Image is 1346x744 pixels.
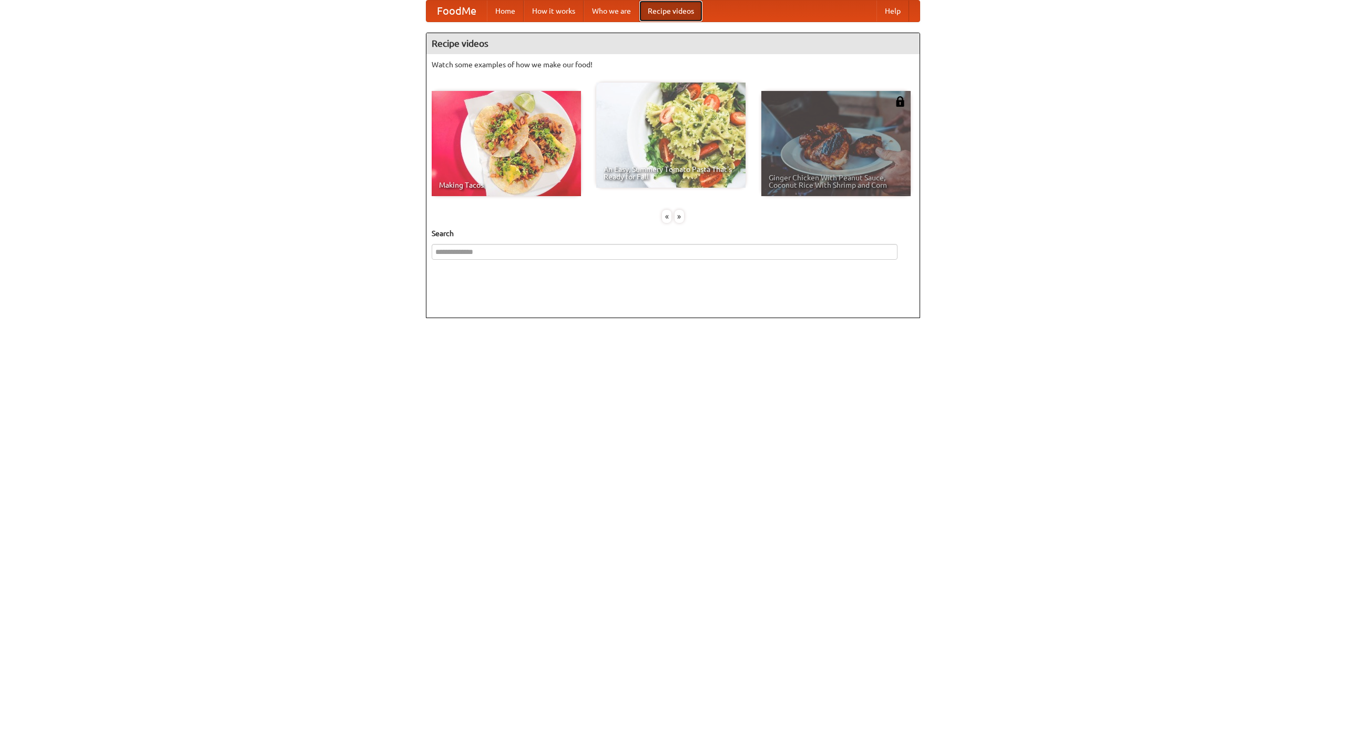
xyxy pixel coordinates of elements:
a: How it works [524,1,584,22]
a: FoodMe [426,1,487,22]
a: An Easy, Summery Tomato Pasta That's Ready for Fall [596,83,746,188]
div: » [675,210,684,223]
a: Help [876,1,909,22]
h4: Recipe videos [426,33,920,54]
a: Making Tacos [432,91,581,196]
div: « [662,210,671,223]
a: Recipe videos [639,1,702,22]
span: Making Tacos [439,181,574,189]
p: Watch some examples of how we make our food! [432,59,914,70]
a: Who we are [584,1,639,22]
h5: Search [432,228,914,239]
span: An Easy, Summery Tomato Pasta That's Ready for Fall [604,166,738,180]
img: 483408.png [895,96,905,107]
a: Home [487,1,524,22]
